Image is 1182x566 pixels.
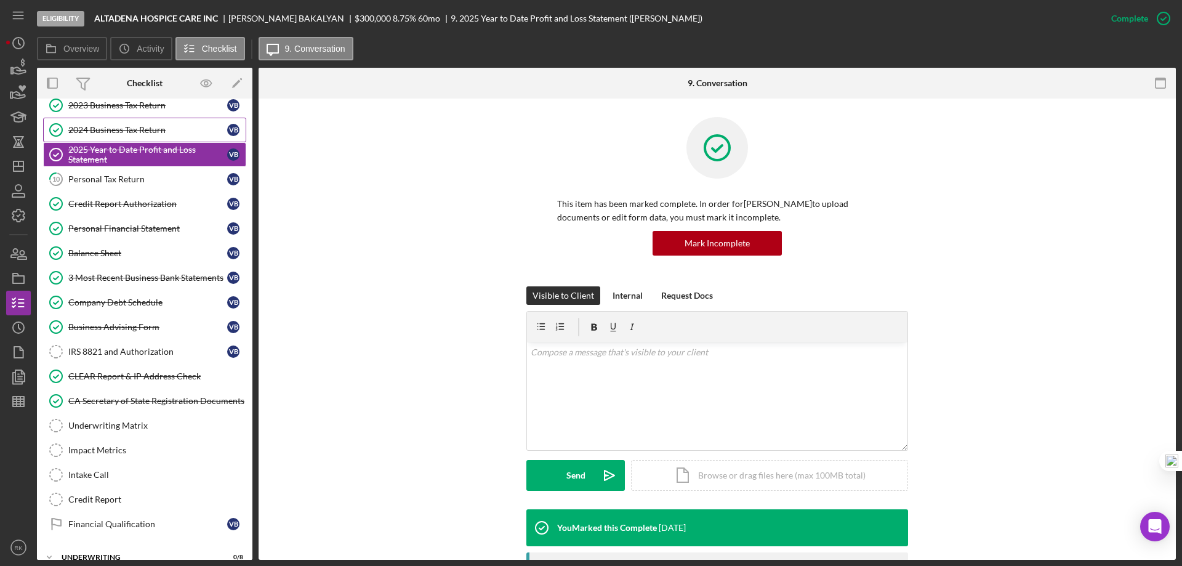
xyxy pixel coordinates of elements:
[227,296,239,309] div: V B
[659,523,686,533] time: 2025-09-19 23:40
[393,14,416,23] div: 8.75 %
[6,535,31,560] button: RK
[1165,455,1178,467] img: one_i.png
[557,523,657,533] div: You Marked this Complete
[227,247,239,259] div: V B
[68,174,227,184] div: Personal Tax Return
[68,396,246,406] div: CA Secretary of State Registration Documents
[68,519,227,529] div: Financial Qualification
[661,286,713,305] div: Request Docs
[227,518,239,530] div: V B
[62,554,212,561] div: Underwriting
[68,224,227,233] div: Personal Financial Statement
[202,44,237,54] label: Checklist
[566,460,585,491] div: Send
[43,93,246,118] a: 2023 Business Tax ReturnVB
[43,364,246,389] a: CLEAR Report & IP Address Check
[227,222,239,235] div: V B
[1099,6,1176,31] button: Complete
[68,199,227,209] div: Credit Report Authorization
[228,14,355,23] div: [PERSON_NAME] BAKALYAN
[68,347,227,357] div: IRS 8821 and Authorization
[227,321,239,333] div: V B
[68,297,227,307] div: Company Debt Schedule
[43,241,246,265] a: Balance SheetVB
[68,125,227,135] div: 2024 Business Tax Return
[68,100,227,110] div: 2023 Business Tax Return
[355,13,391,23] span: $300,000
[1111,6,1148,31] div: Complete
[285,44,345,54] label: 9. Conversation
[227,198,239,210] div: V B
[227,272,239,284] div: V B
[14,544,23,551] text: RK
[175,37,245,60] button: Checklist
[613,286,643,305] div: Internal
[37,11,84,26] div: Eligibility
[43,216,246,241] a: Personal Financial StatementVB
[685,231,750,256] div: Mark Incomplete
[52,175,60,183] tspan: 10
[526,460,625,491] button: Send
[227,173,239,185] div: V B
[43,487,246,512] a: Credit Report
[533,286,594,305] div: Visible to Client
[94,14,218,23] b: ALTADENA HOSPICE CARE INC
[68,322,227,332] div: Business Advising Form
[68,248,227,258] div: Balance Sheet
[227,148,239,161] div: V B
[43,438,246,463] a: Impact Metrics
[227,124,239,136] div: V B
[43,290,246,315] a: Company Debt ScheduleVB
[43,265,246,290] a: 3 Most Recent Business Bank StatementsVB
[606,286,649,305] button: Internal
[137,44,164,54] label: Activity
[43,142,246,167] a: 2025 Year to Date Profit and Loss StatementVB
[653,231,782,256] button: Mark Incomplete
[43,118,246,142] a: 2024 Business Tax ReturnVB
[688,78,747,88] div: 9. Conversation
[68,273,227,283] div: 3 Most Recent Business Bank Statements
[227,346,239,358] div: V B
[526,286,600,305] button: Visible to Client
[68,371,246,381] div: CLEAR Report & IP Address Check
[68,421,246,431] div: Underwriting Matrix
[227,99,239,111] div: V B
[43,339,246,364] a: IRS 8821 and AuthorizationVB
[43,167,246,192] a: 10Personal Tax ReturnVB
[68,145,227,164] div: 2025 Year to Date Profit and Loss Statement
[259,37,353,60] button: 9. Conversation
[37,37,107,60] button: Overview
[63,44,99,54] label: Overview
[43,389,246,413] a: CA Secretary of State Registration Documents
[110,37,172,60] button: Activity
[68,470,246,480] div: Intake Call
[43,315,246,339] a: Business Advising FormVB
[557,197,877,225] p: This item has been marked complete. In order for [PERSON_NAME] to upload documents or edit form d...
[43,413,246,438] a: Underwriting Matrix
[1140,512,1170,541] div: Open Intercom Messenger
[655,286,719,305] button: Request Docs
[43,512,246,536] a: Financial QualificationVB
[418,14,440,23] div: 60 mo
[127,78,163,88] div: Checklist
[43,463,246,487] a: Intake Call
[451,14,702,23] div: 9. 2025 Year to Date Profit and Loss Statement ([PERSON_NAME])
[68,495,246,504] div: Credit Report
[68,445,246,455] div: Impact Metrics
[43,192,246,216] a: Credit Report AuthorizationVB
[221,554,243,561] div: 0 / 8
